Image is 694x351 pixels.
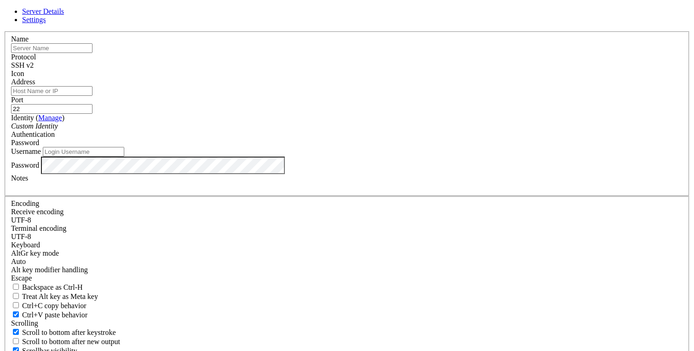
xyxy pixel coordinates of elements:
label: Controls how the Alt key is handled. Escape: Send an ESC prefix. 8-Bit: Add 128 to the typed char... [11,266,88,274]
label: Ctrl-C copies if true, send ^C to host if false. Ctrl-Shift-C sends ^C to host if true, copies if... [11,302,87,310]
div: SSH v2 [11,61,683,70]
label: Address [11,78,35,86]
label: Keyboard [11,241,40,249]
span: Password [11,139,39,146]
a: Manage [38,114,62,122]
span: SSH v2 [11,61,34,69]
div: Custom Identity [11,122,683,130]
span: UTF-8 [11,216,31,224]
span: UTF-8 [11,233,31,240]
input: Host Name or IP [11,86,93,96]
label: Port [11,96,23,104]
div: UTF-8 [11,233,683,241]
div: UTF-8 [11,216,683,224]
div: Auto [11,257,683,266]
label: Set the expected encoding for data received from the host. If the encodings do not match, visual ... [11,249,59,257]
label: Encoding [11,199,39,207]
label: Username [11,147,41,155]
span: Backspace as Ctrl-H [22,283,83,291]
label: Notes [11,174,28,182]
label: Identity [11,114,64,122]
input: Port Number [11,104,93,114]
span: Ctrl+C copy behavior [22,302,87,310]
i: Custom Identity [11,122,58,130]
label: Authentication [11,130,55,138]
label: If true, the backspace should send BS ('\x08', aka ^H). Otherwise the backspace key should send '... [11,283,83,291]
span: ( ) [36,114,64,122]
span: Ctrl+V paste behavior [22,311,87,319]
label: Icon [11,70,24,77]
input: Login Username [43,147,124,157]
span: Auto [11,257,26,265]
label: Ctrl+V pastes if true, sends ^V to host if false. Ctrl+Shift+V sends ^V to host if true, pastes i... [11,311,87,319]
label: The default terminal encoding. ISO-2022 enables character map translations (like graphics maps). ... [11,224,66,232]
a: Server Details [22,7,64,15]
input: Scroll to bottom after keystroke [13,329,19,335]
label: Whether to scroll to the bottom on any keystroke. [11,328,116,336]
input: Ctrl+C copy behavior [13,302,19,308]
span: Escape [11,274,32,282]
label: Whether the Alt key acts as a Meta key or as a distinct Alt key. [11,292,98,300]
span: Scroll to bottom after keystroke [22,328,116,336]
label: Name [11,35,29,43]
span: Treat Alt key as Meta key [22,292,98,300]
label: Password [11,161,39,169]
label: Scrolling [11,319,38,327]
a: Settings [22,16,46,23]
input: Backspace as Ctrl-H [13,284,19,290]
label: Scroll to bottom after new output. [11,338,120,345]
div: Escape [11,274,683,282]
input: Ctrl+V paste behavior [13,311,19,317]
label: Protocol [11,53,36,61]
label: Set the expected encoding for data received from the host. If the encodings do not match, visual ... [11,208,64,216]
input: Server Name [11,43,93,53]
div: Password [11,139,683,147]
input: Treat Alt key as Meta key [13,293,19,299]
input: Scroll to bottom after new output [13,338,19,344]
span: Scroll to bottom after new output [22,338,120,345]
